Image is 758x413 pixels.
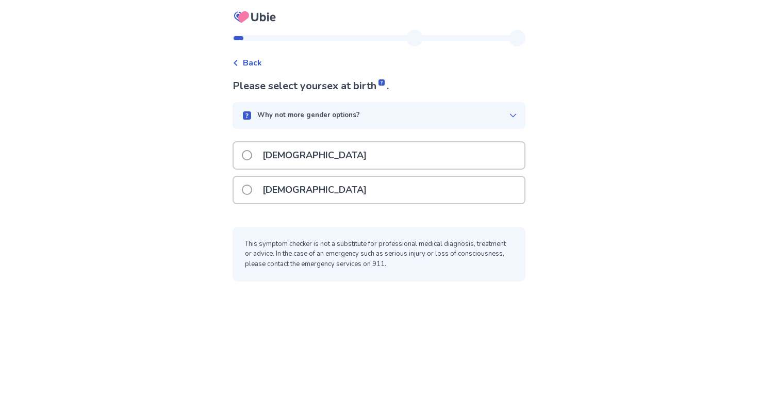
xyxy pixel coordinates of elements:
[245,239,513,270] p: This symptom checker is not a substitute for professional medical diagnosis, treatment or advice....
[322,79,387,93] span: sex at birth
[257,110,360,121] p: Why not more gender options?
[256,177,373,203] p: [DEMOGRAPHIC_DATA]
[233,78,525,94] p: Please select your .
[256,142,373,169] p: [DEMOGRAPHIC_DATA]
[243,57,262,69] span: Back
